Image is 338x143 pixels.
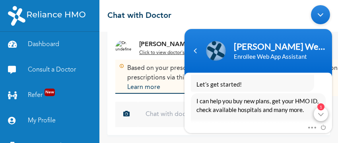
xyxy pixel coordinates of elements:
[181,1,336,137] iframe: SalesIQ Chatwindow
[138,102,287,127] input: Chat with doctor
[8,6,85,26] img: RelianceHMO's Logo
[119,64,124,68] img: Info
[139,40,199,49] p: [PERSON_NAME]
[139,50,199,55] u: Click to view doctor's profile
[45,89,55,96] span: New
[107,10,171,22] h2: Chat with Doctor
[115,40,131,56] img: Dr. undefined`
